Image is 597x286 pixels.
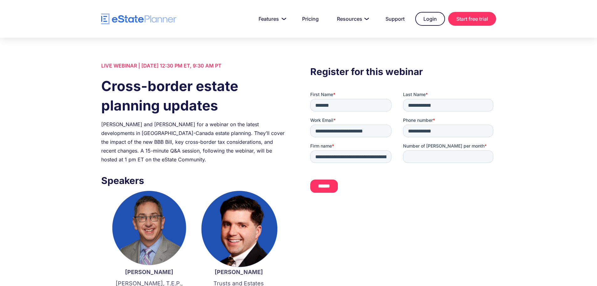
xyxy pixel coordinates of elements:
strong: [PERSON_NAME] [215,269,263,275]
a: Resources [329,13,375,25]
a: home [101,13,176,24]
h3: Register for this webinar [310,64,496,79]
div: LIVE WEBINAR | [DATE] 12:30 PM ET, 9:30 AM PT [101,61,287,70]
a: Features [251,13,291,25]
iframe: Form 0 [310,91,496,198]
a: Login [415,12,445,26]
a: Start free trial [448,12,496,26]
h3: Speakers [101,173,287,188]
a: Support [378,13,412,25]
div: [PERSON_NAME] and [PERSON_NAME] for a webinar on the latest developments in [GEOGRAPHIC_DATA]-Can... [101,120,287,164]
strong: [PERSON_NAME] [125,269,173,275]
a: Pricing [295,13,326,25]
h1: Cross-border estate planning updates [101,76,287,115]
